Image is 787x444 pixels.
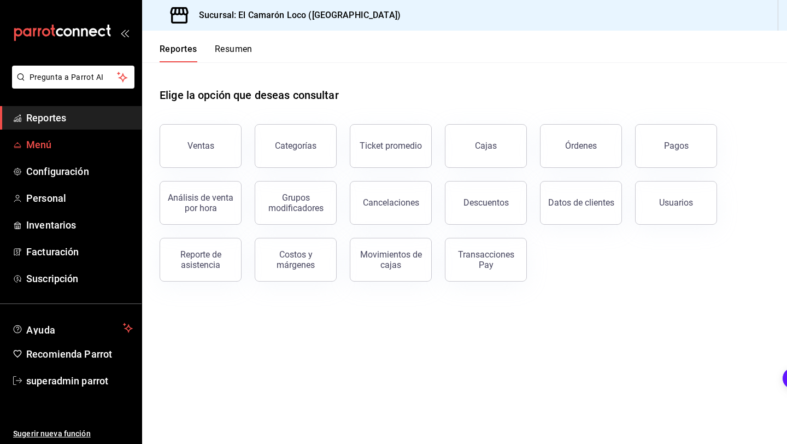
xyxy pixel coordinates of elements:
[160,181,242,225] button: Análisis de venta por hora
[30,72,118,83] span: Pregunta a Parrot AI
[255,124,337,168] button: Categorías
[26,347,133,361] span: Recomienda Parrot
[565,141,597,151] div: Órdenes
[8,79,134,91] a: Pregunta a Parrot AI
[26,110,133,125] span: Reportes
[360,141,422,151] div: Ticket promedio
[13,428,133,440] span: Sugerir nueva función
[275,141,316,151] div: Categorías
[26,218,133,232] span: Inventarios
[540,181,622,225] button: Datos de clientes
[255,238,337,282] button: Costos y márgenes
[357,249,425,270] div: Movimientos de cajas
[540,124,622,168] button: Órdenes
[635,181,717,225] button: Usuarios
[452,249,520,270] div: Transacciones Pay
[548,197,614,208] div: Datos de clientes
[255,181,337,225] button: Grupos modificadores
[160,238,242,282] button: Reporte de asistencia
[363,197,419,208] div: Cancelaciones
[26,271,133,286] span: Suscripción
[26,244,133,259] span: Facturación
[350,181,432,225] button: Cancelaciones
[26,373,133,388] span: superadmin parrot
[659,197,693,208] div: Usuarios
[635,124,717,168] button: Pagos
[664,141,689,151] div: Pagos
[167,192,234,213] div: Análisis de venta por hora
[12,66,134,89] button: Pregunta a Parrot AI
[160,124,242,168] button: Ventas
[160,44,197,62] button: Reportes
[26,322,119,335] span: Ayuda
[190,9,401,22] h3: Sucursal: El Camarón Loco ([GEOGRAPHIC_DATA])
[167,249,234,270] div: Reporte de asistencia
[463,197,509,208] div: Descuentos
[350,124,432,168] button: Ticket promedio
[262,192,330,213] div: Grupos modificadores
[26,191,133,206] span: Personal
[445,124,527,168] button: Cajas
[445,238,527,282] button: Transacciones Pay
[26,164,133,179] span: Configuración
[187,141,214,151] div: Ventas
[350,238,432,282] button: Movimientos de cajas
[445,181,527,225] button: Descuentos
[475,141,497,151] div: Cajas
[215,44,252,62] button: Resumen
[160,87,339,103] h1: Elige la opción que deseas consultar
[160,44,252,62] div: navigation tabs
[262,249,330,270] div: Costos y márgenes
[120,28,129,37] button: open_drawer_menu
[26,137,133,152] span: Menú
